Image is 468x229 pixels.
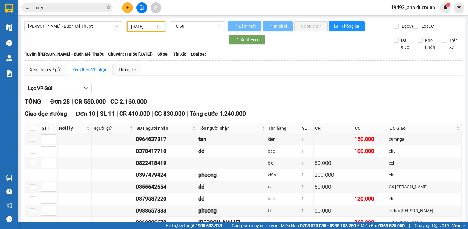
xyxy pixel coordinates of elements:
[378,223,405,228] strong: 0369 525 060
[76,110,96,117] span: Đơn 10
[49,170,56,175] span: Increase Value
[191,51,206,57] span: Loại xe:
[389,207,460,214] div: cx hai [PERSON_NAME]
[399,23,415,30] span: Lọc CR
[334,24,339,29] span: bar-chart
[110,98,147,105] span: CC 2.160.000
[135,145,197,157] td: 0378417710
[197,133,267,145] td: tan
[25,5,30,10] span: search
[301,172,312,178] div: 1
[49,135,56,139] span: Increase Value
[228,21,261,31] button: Làm mới
[197,193,267,205] td: dd
[6,55,12,61] img: warehouse-icon
[154,110,185,117] span: CC 830.000
[49,206,56,211] span: Increase Value
[49,194,56,199] span: Increase Value
[357,224,359,227] span: ⚪️
[314,183,352,191] div: 50.000
[49,182,56,187] span: Increase Value
[51,183,55,187] span: up
[198,206,265,215] div: phuong
[361,222,405,229] span: Miền Bắc
[354,147,387,155] div: 100.000
[198,194,265,203] div: dd
[268,24,273,28] span: loading
[198,183,265,191] div: dd
[389,136,460,143] div: cumnga
[454,2,464,13] button: caret-down
[40,123,58,133] th: STT
[154,5,158,10] span: aim
[198,135,265,144] div: tan
[301,148,312,154] div: 1
[197,181,267,193] td: dd
[6,216,12,222] span: message
[135,169,197,181] td: 0397479424
[198,171,265,179] div: phuong
[51,176,55,179] span: down
[6,40,12,46] img: warehouse-icon
[136,125,191,132] span: SĐT người nhận
[268,219,299,226] div: bao
[389,160,460,166] div: cxhl
[434,224,438,228] span: copyright
[239,23,257,30] span: Làm mới
[136,2,147,13] button: file-add
[49,139,56,144] span: Decrease Value
[136,206,196,215] div: 0988657833
[151,2,161,13] button: aim
[174,22,222,31] span: 18:50
[268,148,299,154] div: bao
[197,145,267,157] td: dd
[93,125,129,132] span: Người gửi
[301,160,312,166] div: 1
[233,24,238,28] span: loading
[229,35,265,45] button: Xuất Excel
[135,133,197,145] td: 0964637817
[342,23,360,30] span: Thống kê
[399,37,413,50] span: Đã giao
[190,110,246,117] span: Tổng cước 1.240.000
[28,85,52,92] span: Lọc VP Gửi
[49,211,56,215] span: Decrease Value
[354,135,387,144] div: 150.000
[353,123,388,133] th: CC
[126,5,130,10] span: plus
[51,147,55,151] span: up
[28,22,119,31] span: Hồ Chí Minh - Buôn Mê Thuột
[268,207,299,214] div: tx
[268,136,299,143] div: kien
[122,2,133,13] button: plus
[268,184,299,190] div: tx
[300,123,314,133] th: SL
[389,195,460,202] div: ehu
[49,175,56,180] span: Decrease Value
[49,163,56,168] span: Decrease Value
[314,123,353,133] th: CR
[30,66,61,73] div: Xem theo VP gửi
[107,98,109,105] span: |
[329,21,365,31] button: bar-chartThống kê
[268,195,299,202] div: bao
[196,223,222,228] strong: 1900 633 818
[72,66,108,73] div: Xem theo VP nhận
[268,172,299,178] div: kiện
[301,207,312,214] div: 1
[135,181,197,193] td: 0355642654
[51,187,55,191] span: down
[135,193,197,205] td: 0379587220
[199,125,260,132] span: Tên người nhận
[71,98,73,105] span: |
[119,110,150,117] span: CR 410.000
[25,84,92,93] button: Lọc VP Gửi
[59,125,85,132] span: Nơi lấy
[100,110,115,117] span: SL 11
[51,136,55,139] span: up
[108,51,153,57] span: Chuyến: (18:50 [DATE])
[389,125,455,132] span: ĐC Giao
[267,123,300,133] th: Tên hàng
[240,36,260,43] span: Xuất Excel
[300,223,356,228] strong: 0708 023 035 - 0935 103 250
